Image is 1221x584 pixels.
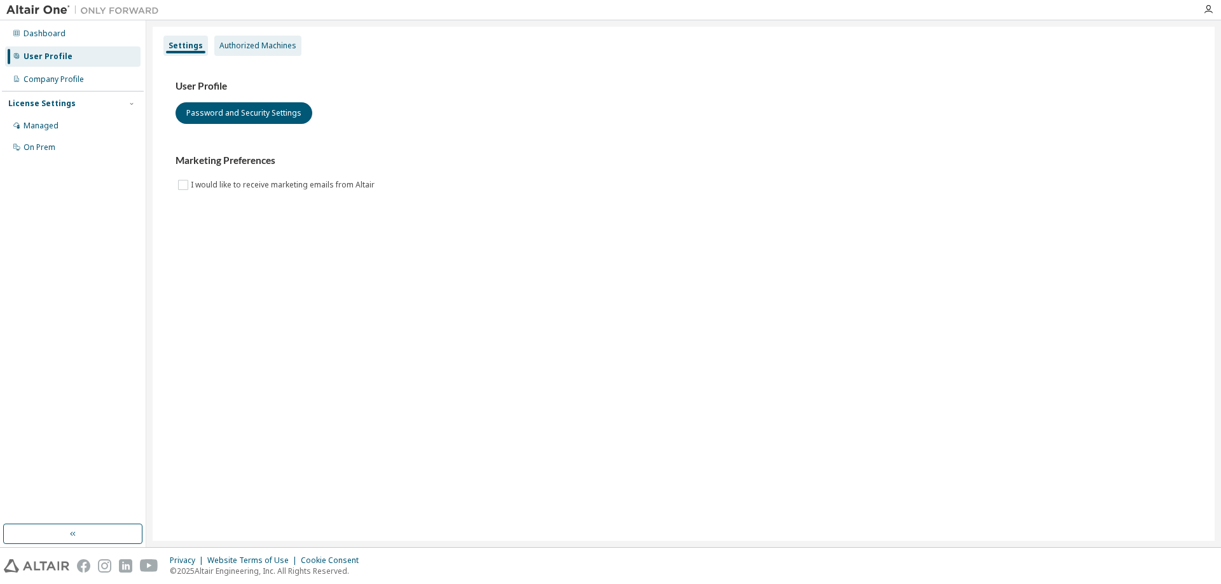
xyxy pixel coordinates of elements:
div: Settings [169,41,203,51]
img: facebook.svg [77,559,90,573]
button: Password and Security Settings [176,102,312,124]
img: instagram.svg [98,559,111,573]
div: Website Terms of Use [207,555,301,566]
div: Privacy [170,555,207,566]
div: Authorized Machines [219,41,296,51]
label: I would like to receive marketing emails from Altair [191,177,377,193]
div: License Settings [8,98,76,109]
div: Managed [24,121,59,131]
div: Cookie Consent [301,555,366,566]
h3: User Profile [176,80,1192,93]
div: User Profile [24,51,72,62]
img: linkedin.svg [119,559,132,573]
p: © 2025 Altair Engineering, Inc. All Rights Reserved. [170,566,366,576]
img: youtube.svg [140,559,158,573]
div: On Prem [24,142,55,153]
img: Altair One [6,4,165,17]
div: Dashboard [24,29,66,39]
img: altair_logo.svg [4,559,69,573]
div: Company Profile [24,74,84,85]
h3: Marketing Preferences [176,154,1192,167]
